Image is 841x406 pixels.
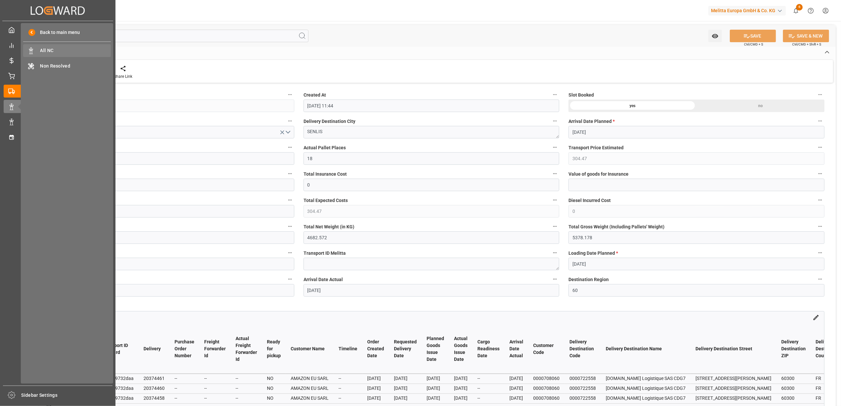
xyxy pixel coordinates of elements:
[601,324,691,374] th: Delivery Destination Name
[23,59,111,72] a: Non Resolved
[816,169,825,178] button: Value of goods for Insurance
[509,384,523,392] div: [DATE]
[568,144,624,151] span: Transport Price Estimated
[38,126,294,138] button: open menu
[568,126,825,138] input: DD-MM-YYYY
[509,394,523,402] div: [DATE]
[816,117,825,125] button: Arrival Date Planned *
[291,384,329,392] div: AMAZON EU SARL
[231,324,262,374] th: Actual Freight Forwarder Id
[427,394,444,402] div: [DATE]
[394,394,417,402] div: [DATE]
[568,100,696,112] div: yes
[796,4,803,11] span: 6
[4,85,112,98] a: Transport Management
[389,324,422,374] th: Requested Delivery Date
[367,384,384,392] div: [DATE]
[40,63,111,70] span: Non Resolved
[792,42,821,47] span: Ctrl/CMD + Shift + S
[569,374,596,382] div: 0000722558
[170,324,199,374] th: Purchase Order Number
[696,100,825,112] div: no
[291,394,329,402] div: AMAZON EU SARL
[394,374,417,382] div: [DATE]
[551,248,559,257] button: Transport ID Melitta
[4,115,112,128] a: Data Management
[568,258,825,270] input: DD-MM-YYYY
[533,374,560,382] div: 0000708060
[606,394,686,402] div: [DOMAIN_NAME] Logistique SAS CDG7
[816,222,825,231] button: Total Gross Weight (Including Pallets' Weight)
[286,117,294,125] button: Transport Service Provider
[551,117,559,125] button: Delivery Destination City
[267,394,281,402] div: NO
[477,384,500,392] div: --
[30,30,308,42] input: Search Fields
[695,394,771,402] div: [STREET_ADDRESS][PERSON_NAME]
[472,324,504,374] th: Cargo Readiness Date
[304,250,346,257] span: Transport ID Melitta
[40,47,111,54] span: All NC
[367,394,384,402] div: [DATE]
[781,384,806,392] div: 60300
[102,384,134,392] div: 4a0959732daa
[394,384,417,392] div: [DATE]
[783,30,829,42] button: SAVE & NEW
[454,384,468,392] div: [DATE]
[304,118,355,125] span: Delivery Destination City
[551,275,559,283] button: Arrival Date Actual
[568,223,664,230] span: Total Gross Weight (Including Pallets' Weight)
[204,394,226,402] div: --
[422,324,449,374] th: Planned Goods Issue Date
[509,374,523,382] div: [DATE]
[695,374,771,382] div: [STREET_ADDRESS][PERSON_NAME]
[286,90,294,99] button: Transport ID Logward
[477,374,500,382] div: --
[816,384,840,392] div: FR
[4,69,112,82] a: Order Management
[304,284,560,297] input: DD-MM-YYYY
[781,394,806,402] div: 60300
[477,394,500,402] div: --
[21,392,113,399] span: Sidebar Settings
[114,73,132,79] div: Share Link
[4,54,112,67] a: Rate Management
[304,144,346,151] span: Actual Pallet Places
[708,6,786,15] div: Melitta Europa GmbH & Co. KG
[304,92,326,99] span: Created At
[139,324,170,374] th: Delivery
[744,42,763,47] span: Ctrl/CMD + S
[533,394,560,402] div: 0000708060
[262,324,286,374] th: Ready for pickup
[533,384,560,392] div: 0000708060
[504,324,528,374] th: Arrival Date Actual
[781,374,806,382] div: 60300
[708,30,722,42] button: open menu
[551,196,559,204] button: Total Expected Costs
[286,275,294,283] button: Loading Date Actual
[427,384,444,392] div: [DATE]
[286,222,294,231] button: Total Number Of Packages
[816,374,840,382] div: FR
[144,374,165,382] div: 20374461
[551,222,559,231] button: Total Net Weight (in KG)
[528,324,565,374] th: Customer Code
[286,143,294,152] button: Estimated Pallet Places
[291,374,329,382] div: AMAZON EU SARL
[144,384,165,392] div: 20374460
[816,275,825,283] button: Destination Region
[286,196,294,204] button: Diesel Cost Ratio (%)
[816,90,825,99] button: Slot Booked
[803,3,818,18] button: Help Center
[204,374,226,382] div: --
[236,394,257,402] div: --
[362,324,389,374] th: Order Created Date
[730,30,776,42] button: SAVE
[695,384,771,392] div: [STREET_ADDRESS][PERSON_NAME]
[551,143,559,152] button: Actual Pallet Places
[286,248,294,257] button: Total Volume (in CDM)
[204,384,226,392] div: --
[304,126,560,138] textarea: SENLIS
[708,4,789,17] button: Melitta Europa GmbH & Co. KG
[267,384,281,392] div: NO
